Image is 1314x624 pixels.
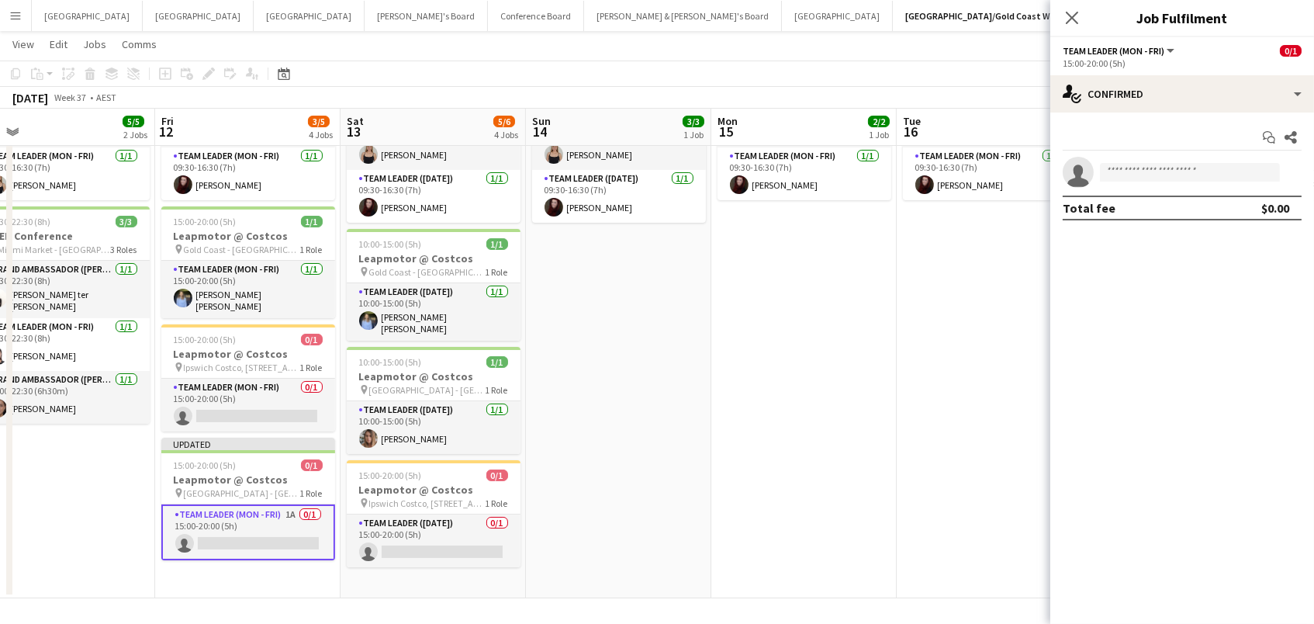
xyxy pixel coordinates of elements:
span: 2/2 [868,116,890,127]
button: Team Leader (Mon - Fri) [1063,45,1177,57]
app-card-role: Team Leader ([DATE])1/110:00-15:00 (5h)[PERSON_NAME] [347,401,520,454]
span: 3 Roles [111,244,137,255]
app-card-role: Team Leader (Mon - Fri)1/109:30-16:30 (7h)[PERSON_NAME] [161,147,335,200]
span: Ipswich Costco, [STREET_ADDRESS] [369,497,486,509]
span: 1 Role [300,487,323,499]
span: View [12,37,34,51]
button: Conference Board [488,1,584,31]
button: [PERSON_NAME]'s Board [365,1,488,31]
div: [DATE] [12,90,48,106]
app-job-card: 10:00-15:00 (5h)1/1Leapmotor @ Costcos Gold Coast - [GEOGRAPHIC_DATA]1 RoleTeam Leader ([DATE])1/... [347,229,520,341]
h3: Leapmotor @ Costcos [161,473,335,487]
button: [GEOGRAPHIC_DATA]/Gold Coast Winter [893,1,1084,31]
app-card-role: Team Leader ([DATE])1/110:00-15:00 (5h)[PERSON_NAME] [PERSON_NAME] [347,283,520,341]
span: 12 [159,123,174,140]
div: 15:00-20:00 (5h) [1063,57,1302,69]
app-card-role: Team Leader (Mon - Fri)1A0/115:00-20:00 (5h) [161,504,335,560]
h3: Leapmotor @ Costcos [161,347,335,361]
div: 4 Jobs [309,129,333,140]
button: [PERSON_NAME] & [PERSON_NAME]'s Board [584,1,782,31]
div: 4 Jobs [494,129,518,140]
div: Total fee [1063,200,1115,216]
span: Fri [161,114,174,128]
app-job-card: 15:00-20:00 (5h)0/1Leapmotor @ Costcos Ipswich Costco, [STREET_ADDRESS]1 RoleTeam Leader (Mon - F... [161,324,335,432]
span: 1/1 [486,238,508,250]
span: 1/1 [486,356,508,368]
span: Jobs [83,37,106,51]
h3: Job Fulfilment [1050,8,1314,28]
span: [GEOGRAPHIC_DATA] - [GEOGRAPHIC_DATA] [369,384,486,396]
span: Gold Coast - [GEOGRAPHIC_DATA] [184,244,300,255]
span: 15:00-20:00 (5h) [174,334,237,345]
span: Comms [122,37,157,51]
span: 15:00-20:00 (5h) [359,470,422,481]
div: Confirmed [1050,75,1314,113]
span: Gold Coast - [GEOGRAPHIC_DATA] [369,266,486,278]
span: Sun [532,114,551,128]
h3: Leapmotor @ Costcos [347,483,520,497]
div: AEST [96,92,116,103]
app-card-role: Team Leader ([DATE])1/109:30-16:30 (7h)[PERSON_NAME] [347,170,520,223]
span: 0/1 [301,334,323,345]
app-card-role: Team Leader ([DATE])0/115:00-20:00 (5h) [347,515,520,567]
button: [GEOGRAPHIC_DATA] [782,1,893,31]
app-job-card: 10:00-15:00 (5h)1/1Leapmotor @ Costcos [GEOGRAPHIC_DATA] - [GEOGRAPHIC_DATA]1 RoleTeam Leader ([D... [347,347,520,454]
span: 10:00-15:00 (5h) [359,356,422,368]
span: Edit [50,37,67,51]
span: 15 [715,123,738,140]
app-card-role: Team Leader (Mon - Fri)1/109:30-16:30 (7h)[PERSON_NAME] [903,147,1077,200]
span: 0/1 [486,470,508,481]
span: Mon [718,114,738,128]
div: Updated [161,438,335,450]
a: Comms [116,34,163,54]
span: 1 Role [486,266,508,278]
div: 2 Jobs [123,129,147,140]
span: 15:00-20:00 (5h) [174,216,237,227]
span: 1 Role [300,362,323,373]
div: $0.00 [1261,200,1289,216]
app-card-role: Team Leader (Mon - Fri)0/115:00-20:00 (5h) [161,379,335,432]
span: Sat [347,114,364,128]
button: [GEOGRAPHIC_DATA] [32,1,143,31]
span: 1/1 [301,216,323,227]
h3: Leapmotor @ Costcos [347,369,520,383]
app-job-card: Updated15:00-20:00 (5h)0/1Leapmotor @ Costcos [GEOGRAPHIC_DATA] - [GEOGRAPHIC_DATA]1 RoleTeam Lea... [161,438,335,560]
span: 3/3 [683,116,704,127]
span: 5/5 [123,116,144,127]
span: 0/1 [301,459,323,471]
span: 1 Role [486,497,508,509]
a: View [6,34,40,54]
span: 1 Role [486,384,508,396]
span: 15:00-20:00 (5h) [174,459,237,471]
span: 16 [901,123,921,140]
span: 13 [344,123,364,140]
span: Ipswich Costco, [STREET_ADDRESS] [184,362,300,373]
h3: Leapmotor @ Costcos [347,251,520,265]
app-job-card: 15:00-20:00 (5h)1/1Leapmotor @ Costcos Gold Coast - [GEOGRAPHIC_DATA]1 RoleTeam Leader (Mon - Fri... [161,206,335,318]
span: 3/3 [116,216,137,227]
h3: Leapmotor @ Costcos [161,229,335,243]
span: 10:00-15:00 (5h) [359,238,422,250]
button: [GEOGRAPHIC_DATA] [254,1,365,31]
span: Week 37 [51,92,90,103]
app-card-role: Team Leader ([DATE])1/109:30-16:30 (7h)[PERSON_NAME] [532,170,706,223]
span: 0/1 [1280,45,1302,57]
span: 1 Role [300,244,323,255]
a: Edit [43,34,74,54]
div: 1 Job [869,129,889,140]
app-job-card: 15:00-20:00 (5h)0/1Leapmotor @ Costcos Ipswich Costco, [STREET_ADDRESS]1 RoleTeam Leader ([DATE])... [347,460,520,567]
span: Team Leader (Mon - Fri) [1063,45,1164,57]
span: [GEOGRAPHIC_DATA] - [GEOGRAPHIC_DATA] [184,487,300,499]
app-card-role: Team Leader (Mon - Fri)1/109:30-16:30 (7h)[PERSON_NAME] [718,147,891,200]
div: 1 Job [683,129,704,140]
span: Tue [903,114,921,128]
button: [GEOGRAPHIC_DATA] [143,1,254,31]
span: 3/5 [308,116,330,127]
a: Jobs [77,34,112,54]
